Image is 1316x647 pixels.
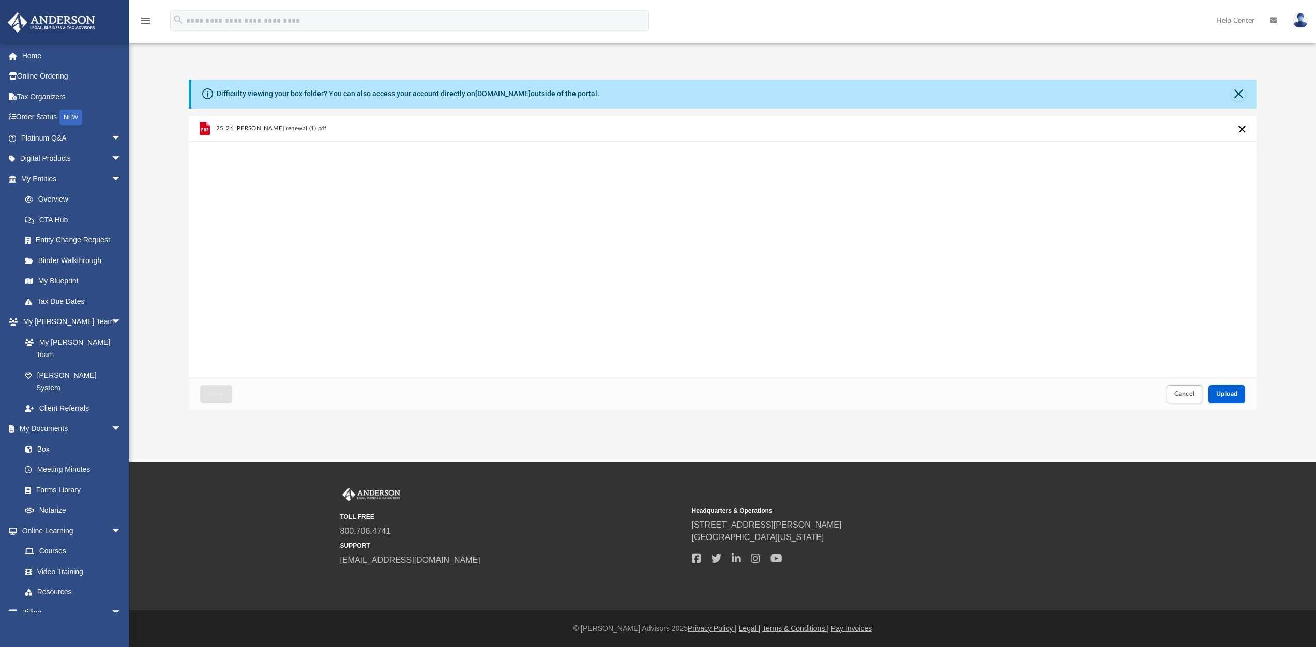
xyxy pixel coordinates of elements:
[7,602,137,623] a: Billingarrow_drop_down
[14,365,132,398] a: [PERSON_NAME] System
[14,459,132,480] a: Meeting Minutes
[7,168,137,189] a: My Entitiesarrow_drop_down
[7,128,137,148] a: Platinum Q&Aarrow_drop_down
[129,623,1316,634] div: © [PERSON_NAME] Advisors 2025
[111,602,132,623] span: arrow_drop_down
[14,250,137,271] a: Binder Walkthrough
[14,291,137,312] a: Tax Due Dates
[1174,391,1195,397] span: Cancel
[7,86,137,107] a: Tax Organizers
[189,116,1257,378] div: grid
[14,271,132,291] a: My Blueprint
[140,20,152,27] a: menu
[111,312,132,333] span: arrow_drop_down
[173,14,184,25] i: search
[59,110,82,125] div: NEW
[7,107,137,128] a: Order StatusNEW
[1208,385,1246,403] button: Upload
[831,624,872,633] a: Pay Invoices
[7,520,132,541] a: Online Learningarrow_drop_down
[14,398,132,419] a: Client Referrals
[7,419,132,439] a: My Documentsarrow_drop_down
[14,480,127,500] a: Forms Library
[14,541,132,562] a: Courses
[5,12,98,33] img: Anderson Advisors Platinum Portal
[14,209,137,230] a: CTA Hub
[111,148,132,170] span: arrow_drop_down
[340,556,480,564] a: [EMAIL_ADDRESS][DOMAIN_NAME]
[111,419,132,440] span: arrow_drop_down
[14,439,127,459] a: Box
[7,312,132,332] a: My [PERSON_NAME] Teamarrow_drop_down
[14,189,137,210] a: Overview
[1231,87,1246,101] button: Close
[111,128,132,149] span: arrow_drop_down
[739,624,761,633] a: Legal |
[1216,391,1238,397] span: Upload
[475,89,531,98] a: [DOMAIN_NAME]
[7,66,137,87] a: Online Ordering
[1236,123,1248,135] button: Cancel this upload
[7,45,137,66] a: Home
[762,624,829,633] a: Terms & Conditions |
[200,385,232,403] button: Close
[692,520,842,529] a: [STREET_ADDRESS][PERSON_NAME]
[1167,385,1203,403] button: Cancel
[111,520,132,542] span: arrow_drop_down
[340,488,402,501] img: Anderson Advisors Platinum Portal
[208,391,224,397] span: Close
[1293,13,1308,28] img: User Pic
[14,500,132,521] a: Notarize
[140,14,152,27] i: menu
[7,148,137,169] a: Digital Productsarrow_drop_down
[14,582,132,603] a: Resources
[692,533,824,542] a: [GEOGRAPHIC_DATA][US_STATE]
[189,116,1257,410] div: Upload
[692,506,1036,515] small: Headquarters & Operations
[14,561,127,582] a: Video Training
[216,125,326,132] span: 25_26 [PERSON_NAME] renewal (1).pdf
[14,332,127,365] a: My [PERSON_NAME] Team
[14,230,137,251] a: Entity Change Request
[688,624,737,633] a: Privacy Policy |
[340,512,685,521] small: TOLL FREE
[217,88,599,99] div: Difficulty viewing your box folder? You can also access your account directly on outside of the p...
[340,527,391,535] a: 800.706.4741
[111,168,132,190] span: arrow_drop_down
[340,541,685,550] small: SUPPORT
